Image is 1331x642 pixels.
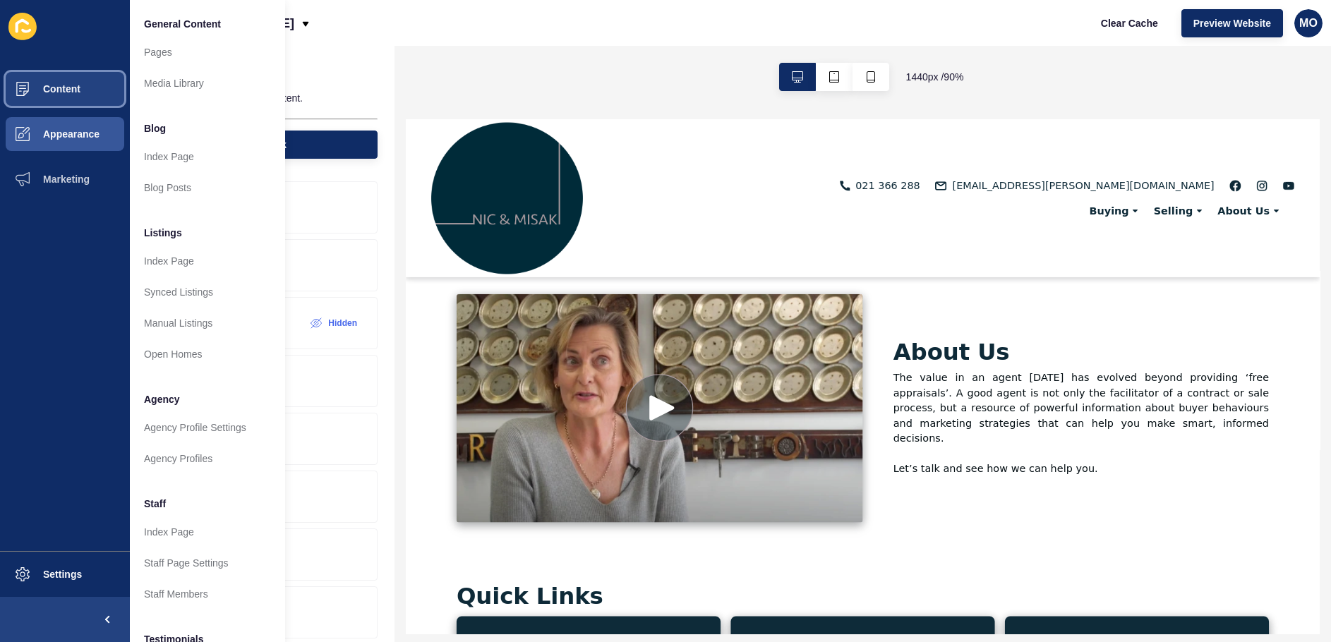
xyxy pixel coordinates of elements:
a: Index Page [130,141,285,172]
a: Search [56,553,350,625]
span: Staff [144,497,166,511]
a: Inspections [361,553,655,625]
span: Clear Cache [1101,16,1158,30]
span: Listings [144,226,182,240]
span: Blog [144,121,166,135]
a: 021 366 288 [483,68,572,80]
a: Contact [666,553,960,625]
a: Media Library [130,68,285,99]
a: Synced Listings [130,277,285,308]
a: Open Homes [130,339,285,370]
button: Clear Cache [1089,9,1170,37]
button: Preview Website [1181,9,1283,37]
div: About Us [894,95,980,109]
a: Staff Page Settings [130,547,285,579]
img: logo [28,4,197,172]
a: Index Page [130,516,285,547]
span: 021 366 288 [500,66,572,83]
a: Manual Listings [130,308,285,339]
span: Preview Website [1193,16,1271,30]
a: youtube [975,68,988,80]
div: Selling [823,95,894,109]
a: Agency Profile Settings [130,412,285,443]
span: MO [1299,16,1318,30]
a: Agency Profiles [130,443,285,474]
span: Selling [831,95,875,109]
span: Agency [144,392,180,406]
a: Pages [130,37,285,68]
span: 1440 px / 90 % [906,70,964,84]
span: About Us [903,95,960,109]
label: Hidden [328,317,357,329]
span: General Content [144,17,221,31]
a: Blog Posts [130,172,285,203]
a: Staff Members [130,579,285,610]
span: Buying [760,95,804,109]
h2: Quick Links [56,516,219,545]
a: Index Page [130,246,285,277]
img: Image related to text in section [56,195,508,449]
a: [EMAIL_ADDRESS][PERSON_NAME][DOMAIN_NAME] [589,68,899,80]
h2: About Us [542,246,671,274]
div: Buying [752,95,823,109]
span: [EMAIL_ADDRESS][PERSON_NAME][DOMAIN_NAME] [608,66,899,83]
p: The value in an agent [DATE] has evolved beyond providing ‘free appraisals’. A good agent is not ... [542,279,960,398]
a: instagram [946,68,958,80]
a: facebook [916,68,929,80]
